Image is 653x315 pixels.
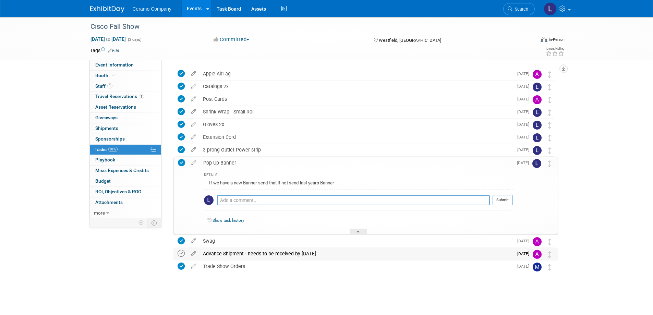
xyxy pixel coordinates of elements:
img: April Rockett [533,70,542,79]
a: Playbook [90,155,161,165]
a: Search [503,3,535,15]
span: Shipments [95,125,118,131]
span: Budget [95,178,111,184]
i: Move task [548,135,552,141]
img: Ayesha Begum [533,95,542,104]
span: Travel Reservations [95,94,144,99]
img: Lakius Mccoy [533,146,542,155]
i: Move task [548,71,552,78]
a: Attachments [90,197,161,208]
span: Misc. Expenses & Credits [95,168,149,173]
div: Extension Cord [199,131,513,143]
a: Booth [90,71,161,81]
td: Personalize Event Tab Strip [135,218,147,227]
span: [DATE] [517,71,533,76]
a: edit [188,251,199,257]
td: Tags [90,47,119,54]
span: Sponsorships [95,136,125,142]
a: Budget [90,176,161,186]
button: Committed [211,36,252,43]
img: Lakius Mccoy [533,83,542,92]
a: edit [188,109,199,115]
i: Move task [548,251,552,258]
a: edit [188,160,200,166]
i: Move task [548,109,552,116]
a: edit [188,238,199,244]
img: April Rockett [533,250,542,259]
img: Ayesha Begum [533,237,542,246]
span: [DATE] [517,122,533,127]
span: [DATE] [517,135,533,140]
span: 1 [139,94,144,99]
a: more [90,208,161,218]
div: Advance Shipment - needs to be received by [DATE] [199,248,513,259]
i: Move task [548,97,552,103]
td: Toggle Event Tabs [147,218,161,227]
a: Staff1 [90,81,161,92]
div: In-Person [548,37,565,42]
img: Lakius Mccoy [533,133,542,142]
span: Giveaways [95,115,118,120]
span: 91% [108,147,118,152]
img: ExhibitDay [90,6,124,13]
div: Gloves 2x [199,119,513,130]
span: Search [512,7,528,12]
div: Swag [199,235,513,247]
a: Shipments [90,123,161,134]
a: edit [188,263,199,269]
div: Pop Up Banner [200,157,513,169]
a: Asset Reservations [90,102,161,112]
span: Asset Reservations [95,104,136,110]
div: 3 prong Outlet Power strip [199,144,513,156]
i: Booth reservation complete [111,73,115,77]
img: Lakius Mccoy [204,195,214,205]
i: Move task [548,84,552,90]
img: Lakius Mccoy [533,121,542,130]
div: Cisco Fall Show [88,21,524,33]
a: Misc. Expenses & Credits [90,166,161,176]
img: Lakius Mccoy [533,108,542,117]
span: [DATE] [517,84,533,89]
span: 1 [107,83,112,88]
span: [DATE] [517,147,533,152]
button: Submit [493,195,513,205]
a: edit [188,134,199,140]
div: Post Cards [199,93,513,105]
div: Event Format [494,36,565,46]
img: Lakius Mccoy [532,159,541,168]
img: Lakius Mccoy [544,2,557,15]
span: Tasks [95,147,118,152]
i: Move task [548,122,552,129]
i: Move task [548,147,552,154]
span: (2 days) [127,37,142,42]
a: Edit [108,48,119,53]
a: edit [188,147,199,153]
a: Tasks91% [90,145,161,155]
span: Event Information [95,62,134,68]
a: edit [188,71,199,77]
a: ROI, Objectives & ROO [90,187,161,197]
span: Ceramo Company [133,6,172,12]
span: [DATE] [517,239,533,243]
div: Shrink Wrap - Small Roll [199,106,513,118]
div: Trade Show Orders [199,261,513,272]
a: edit [188,121,199,128]
div: DETAILS [204,173,513,179]
span: [DATE] [DATE] [90,36,126,42]
span: Westfield, [GEOGRAPHIC_DATA] [379,38,441,43]
span: [DATE] [517,251,533,256]
a: Sponsorships [90,134,161,144]
a: Show task history [213,218,244,223]
span: [DATE] [517,97,533,101]
div: If we have a new Banner send that if not send last years Banner [204,179,513,189]
img: Mark Ries [533,263,542,271]
span: [DATE] [517,160,532,165]
i: Move task [548,160,551,167]
span: Attachments [95,199,123,205]
img: Format-Inperson.png [541,37,547,42]
div: Apple AirTag [199,68,513,80]
a: edit [188,83,199,89]
i: Move task [548,239,552,245]
span: more [94,210,105,216]
span: Staff [95,83,112,89]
